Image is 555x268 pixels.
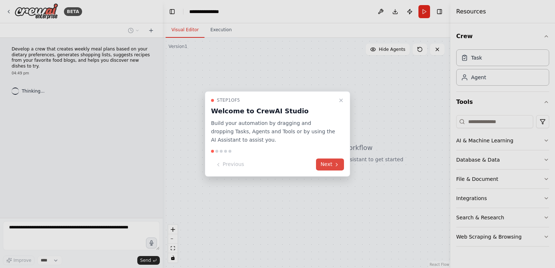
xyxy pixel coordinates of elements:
[211,106,335,116] h3: Welcome to CrewAI Studio
[211,119,335,144] p: Build your automation by dragging and dropping Tasks, Agents and Tools or by using the AI Assista...
[167,7,177,17] button: Hide left sidebar
[337,96,345,105] button: Close walkthrough
[316,159,344,171] button: Next
[217,97,240,103] span: Step 1 of 5
[211,159,248,171] button: Previous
